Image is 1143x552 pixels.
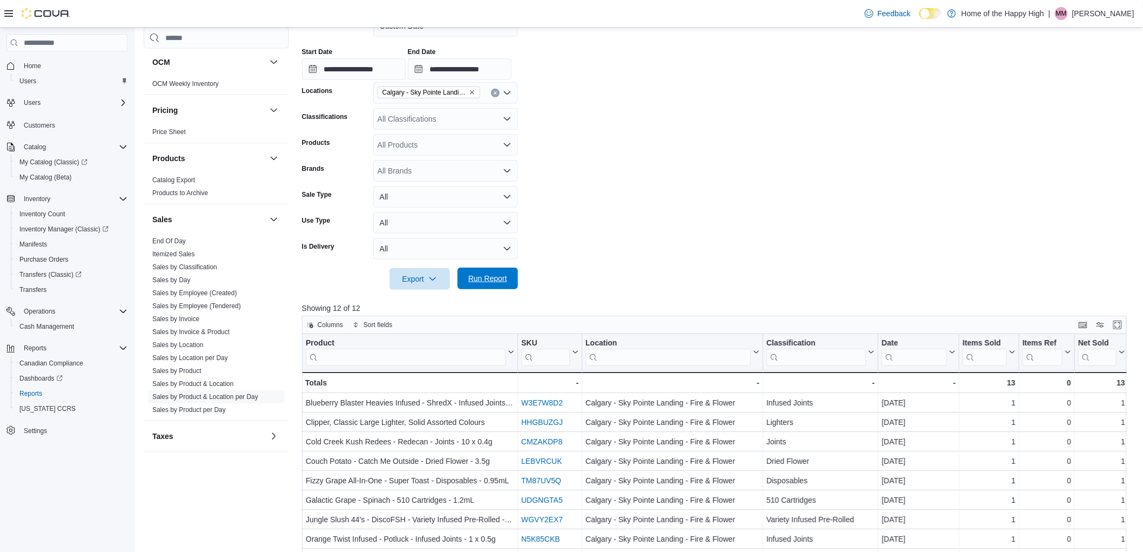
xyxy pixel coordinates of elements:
[15,372,127,385] span: Dashboards
[586,435,759,448] div: Calgary - Sky Pointe Landing - Fire & Flower
[19,424,127,437] span: Settings
[144,125,289,143] div: Pricing
[152,276,191,284] span: Sales by Day
[11,207,132,222] button: Inventory Count
[2,304,132,319] button: Operations
[963,455,1016,468] div: 1
[19,158,88,167] span: My Catalog (Classic)
[11,282,132,297] button: Transfers
[24,62,41,70] span: Home
[267,56,280,69] button: OCM
[302,87,333,95] label: Locations
[11,170,132,185] button: My Catalog (Beta)
[306,396,514,409] div: Blueberry Blaster Heavies Infused - ShredX - Infused Joints - 3 x 0.5g
[15,171,127,184] span: My Catalog (Beta)
[152,315,199,323] a: Sales by Invoice
[586,338,751,366] div: Location
[15,402,80,415] a: [US_STATE] CCRS
[767,376,875,389] div: -
[152,250,195,258] a: Itemized Sales
[767,513,875,526] div: Variety Infused Pre-Rolled
[15,387,127,400] span: Reports
[144,77,289,95] div: OCM
[15,320,127,333] span: Cash Management
[306,435,514,448] div: Cold Creek Kush Redees - Redecan - Joints - 10 x 0.4g
[152,393,258,401] a: Sales by Product & Location per Day
[152,79,219,88] span: OCM Weekly Inventory
[19,305,60,318] button: Operations
[521,376,579,389] div: -
[19,141,50,154] button: Catalog
[318,321,343,329] span: Columns
[963,338,1007,366] div: Items Sold
[586,513,759,526] div: Calgary - Sky Pointe Landing - Fire & Flower
[152,302,241,310] span: Sales by Employee (Tendered)
[152,341,204,349] a: Sales by Location
[15,268,86,281] a: Transfers (Classic)
[963,338,1007,349] div: Items Sold
[1023,474,1071,487] div: 0
[15,223,113,236] a: Inventory Manager (Classic)
[152,393,258,401] span: Sales by Product & Location per Day
[15,75,127,88] span: Users
[503,167,512,175] button: Open list of options
[882,396,956,409] div: [DATE]
[963,416,1016,429] div: 1
[152,380,234,388] span: Sales by Product & Location
[152,153,265,164] button: Products
[15,238,51,251] a: Manifests
[11,401,132,416] button: [US_STATE] CCRS
[521,338,579,366] button: SKU
[305,376,514,389] div: Totals
[19,192,127,205] span: Inventory
[24,427,47,435] span: Settings
[306,338,506,349] div: Product
[1023,338,1063,349] div: Items Ref
[1056,7,1067,20] span: MM
[22,8,70,19] img: Cova
[503,141,512,149] button: Open list of options
[1111,318,1124,331] button: Enter fullscreen
[1078,338,1125,366] button: Net Sold
[963,533,1016,546] div: 1
[19,322,74,331] span: Cash Management
[1023,416,1071,429] div: 0
[152,431,173,442] h3: Taxes
[11,267,132,282] a: Transfers (Classic)
[11,74,132,89] button: Users
[11,222,132,237] a: Inventory Manager (Classic)
[15,357,127,370] span: Canadian Compliance
[1078,494,1125,507] div: 1
[267,213,280,226] button: Sales
[2,139,132,155] button: Catalog
[152,189,208,197] a: Products to Archive
[152,105,265,116] button: Pricing
[152,176,195,184] a: Catalog Export
[152,341,204,349] span: Sales by Location
[15,156,127,169] span: My Catalog (Classic)
[882,533,956,546] div: [DATE]
[24,98,41,107] span: Users
[19,389,42,398] span: Reports
[306,474,514,487] div: Fizzy Grape All-In-One - Super Toast - Disposables - 0.95mL
[396,268,443,290] span: Export
[767,435,875,448] div: Joints
[1055,7,1068,20] div: Missy McErlain
[521,338,570,366] div: SKU URL
[19,119,59,132] a: Customers
[521,437,562,446] a: CMZAKDP8
[1023,376,1071,389] div: 0
[152,57,170,68] h3: OCM
[19,342,127,355] span: Reports
[373,212,518,234] button: All
[882,474,956,487] div: [DATE]
[521,398,563,407] a: W3E7W8D2
[19,359,83,368] span: Canadian Compliance
[302,318,347,331] button: Columns
[348,318,396,331] button: Sort fields
[15,253,73,266] a: Purchase Orders
[24,121,55,130] span: Customers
